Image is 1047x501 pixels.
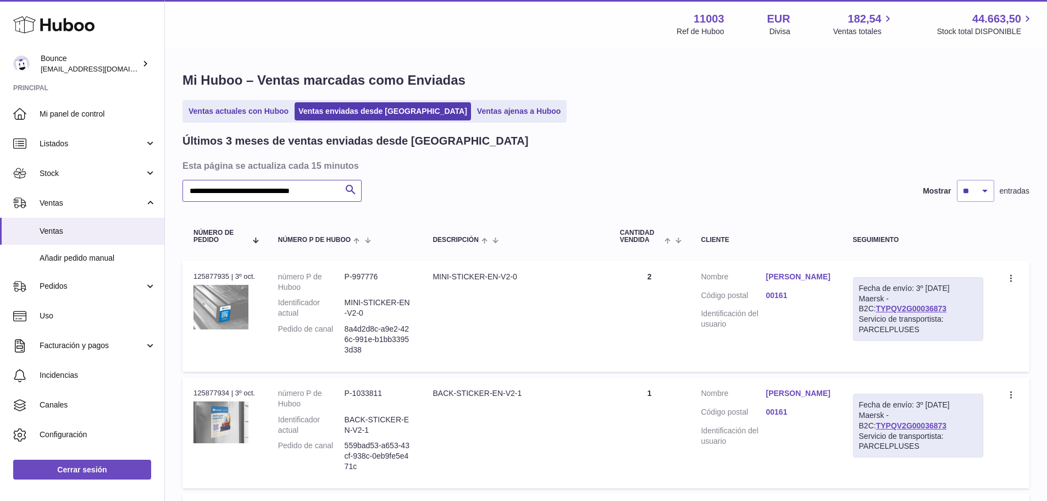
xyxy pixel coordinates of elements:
[701,388,766,401] dt: Nombre
[853,236,983,244] div: Seguimiento
[193,388,256,398] div: 125877934 | 3º oct.
[41,53,140,74] div: Bounce
[193,285,248,329] img: 110031721316489.png
[876,421,946,430] a: TYPQV2G00036873
[193,272,256,282] div: 125877935 | 3º oct.
[40,109,156,119] span: Mi panel de control
[40,370,156,381] span: Incidencias
[848,12,882,26] span: 182,54
[40,430,156,440] span: Configuración
[345,272,411,293] dd: P-997776
[345,441,411,472] dd: 559bad53-a653-43cf-938c-0eb9fe5e471c
[295,102,471,120] a: Ventas enviadas desde [GEOGRAPHIC_DATA]
[345,388,411,409] dd: P-1033811
[859,283,977,294] div: Fecha de envío: 3º [DATE]
[40,139,145,149] span: Listados
[833,26,894,37] span: Ventas totales
[766,290,831,301] a: 00161
[185,102,292,120] a: Ventas actuales con Huboo
[278,388,345,409] dt: número P de Huboo
[40,253,156,263] span: Añadir pedido manual
[853,277,983,341] div: Maersk - B2C:
[41,64,162,73] span: [EMAIL_ADDRESS][DOMAIN_NAME]
[677,26,724,37] div: Ref de Huboo
[40,198,145,208] span: Ventas
[701,426,766,447] dt: Identificación del usuario
[701,407,766,420] dt: Código postal
[694,12,724,26] strong: 11003
[767,12,790,26] strong: EUR
[345,324,411,355] dd: 8a4d2d8c-a9e2-426c-991e-b1bb33953d38
[182,159,1027,172] h3: Esta página se actualiza cada 15 minutos
[766,407,831,417] a: 00161
[609,261,690,372] td: 2
[766,272,831,282] a: [PERSON_NAME]
[278,272,345,293] dt: número P de Huboo
[937,12,1034,37] a: 44.663,50 Stock total DISPONIBLE
[278,298,345,318] dt: Identificador actual
[766,388,831,399] a: [PERSON_NAME]
[40,340,145,351] span: Facturación y pagos
[433,388,597,399] div: BACK-STICKER-EN-V2-1
[859,400,977,410] div: Fecha de envío: 3º [DATE]
[182,134,528,148] h2: Últimos 3 meses de ventas enviadas desde [GEOGRAPHIC_DATA]
[278,324,345,355] dt: Pedido de canal
[13,56,30,72] img: internalAdmin-11003@internal.huboo.com
[40,400,156,410] span: Canales
[278,415,345,436] dt: Identificador actual
[278,236,351,244] span: número P de Huboo
[13,460,151,480] a: Cerrar sesión
[40,226,156,236] span: Ventas
[833,12,894,37] a: 182,54 Ventas totales
[876,304,946,313] a: TYPQV2G00036873
[433,236,478,244] span: Descripción
[701,309,766,329] dt: Identificación del usuario
[1000,186,1029,196] span: entradas
[701,272,766,285] dt: Nombre
[859,431,977,452] div: Servicio de transportista: PARCELPLUSES
[193,401,248,443] img: 1740744079.jpg
[433,272,597,282] div: MINI-STICKER-EN-V2-0
[40,168,145,179] span: Stock
[193,229,246,244] span: Número de pedido
[182,71,1029,89] h1: Mi Huboo – Ventas marcadas como Enviadas
[701,290,766,304] dt: Código postal
[937,26,1034,37] span: Stock total DISPONIBLE
[701,236,830,244] div: Cliente
[769,26,790,37] div: Divisa
[853,394,983,458] div: Maersk - B2C:
[859,314,977,335] div: Servicio de transportista: PARCELPLUSES
[345,298,411,318] dd: MINI-STICKER-EN-V2-0
[609,377,690,488] td: 1
[473,102,565,120] a: Ventas ajenas a Huboo
[345,415,411,436] dd: BACK-STICKER-EN-V2-1
[972,12,1021,26] span: 44.663,50
[278,441,345,472] dt: Pedido de canal
[923,186,951,196] label: Mostrar
[40,281,145,291] span: Pedidos
[40,311,156,321] span: Uso
[620,229,662,244] span: Cantidad vendida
